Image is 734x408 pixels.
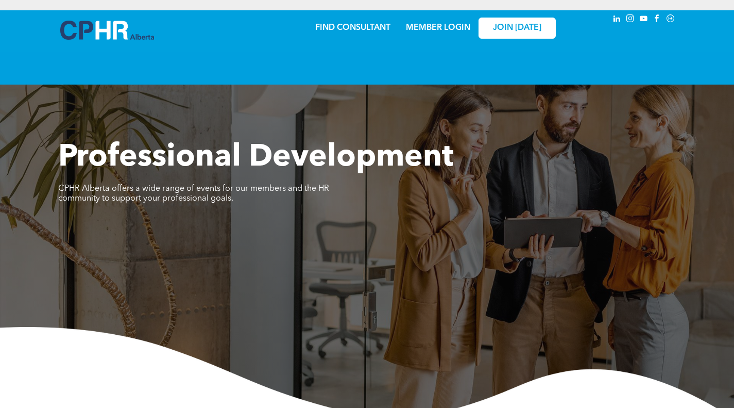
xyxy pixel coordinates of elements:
a: linkedin [611,13,623,27]
span: CPHR Alberta offers a wide range of events for our members and the HR community to support your p... [58,185,329,203]
a: facebook [652,13,663,27]
a: instagram [625,13,636,27]
span: JOIN [DATE] [493,23,541,33]
a: FIND CONSULTANT [315,24,390,32]
span: Professional Development [58,142,453,173]
a: MEMBER LOGIN [406,24,470,32]
a: JOIN [DATE] [479,18,556,39]
a: Social network [665,13,676,27]
a: youtube [638,13,650,27]
img: A blue and white logo for cp alberta [60,21,154,40]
